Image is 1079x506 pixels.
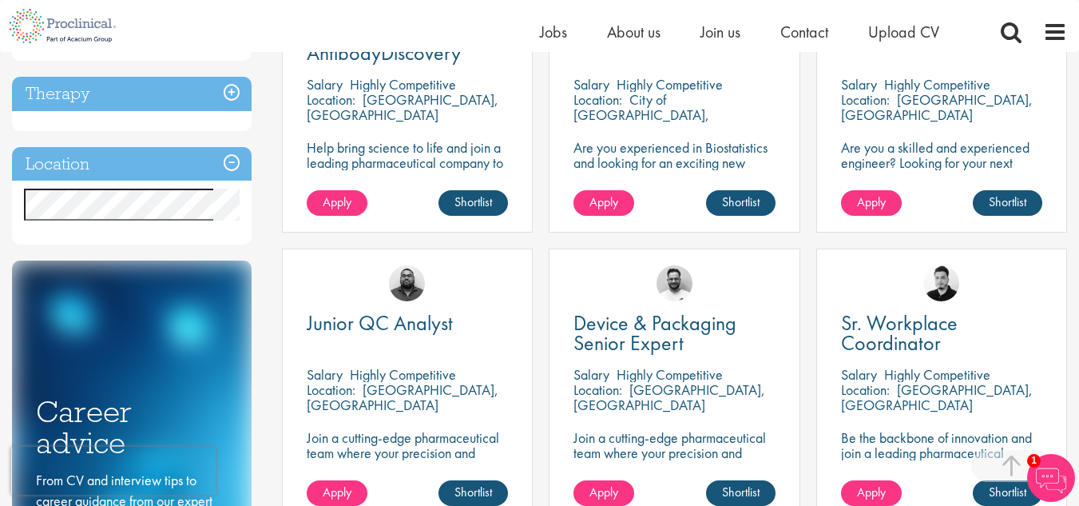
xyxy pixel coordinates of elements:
[841,365,877,384] span: Salary
[841,430,1042,491] p: Be the backbone of innovation and join a leading pharmaceutical company to help keep life-changin...
[307,309,453,337] span: Junior QC Analyst
[307,140,508,216] p: Help bring science to life and join a leading pharmaceutical company to play a key role in delive...
[706,480,776,506] a: Shortlist
[573,75,609,94] span: Salary
[307,480,367,506] a: Apply
[857,484,886,500] span: Apply
[350,365,456,384] p: Highly Competitive
[657,265,692,301] img: Emile De Beer
[573,309,736,357] span: Device & Packaging Senior Expert
[573,365,609,384] span: Salary
[573,380,622,399] span: Location:
[700,22,740,42] a: Join us
[12,147,252,181] h3: Location
[589,484,618,500] span: Apply
[573,190,634,216] a: Apply
[617,75,723,94] p: Highly Competitive
[841,313,1042,353] a: Sr. Workplace Coordinator
[1027,454,1075,502] img: Chatbot
[573,313,775,353] a: Device & Packaging Senior Expert
[36,396,228,458] h3: Career advice
[841,480,902,506] a: Apply
[307,365,343,384] span: Salary
[884,365,990,384] p: Highly Competitive
[857,193,886,210] span: Apply
[573,140,775,201] p: Are you experienced in Biostatistics and looking for an exciting new challenge where you can assi...
[607,22,660,42] a: About us
[573,430,775,491] p: Join a cutting-edge pharmaceutical team where your precision and passion for quality will help sh...
[307,430,508,491] p: Join a cutting-edge pharmaceutical team where your precision and passion for quality will help sh...
[841,90,1033,124] p: [GEOGRAPHIC_DATA], [GEOGRAPHIC_DATA]
[323,484,351,500] span: Apply
[307,380,498,414] p: [GEOGRAPHIC_DATA], [GEOGRAPHIC_DATA]
[11,447,216,495] iframe: reCAPTCHA
[350,75,456,94] p: Highly Competitive
[540,22,567,42] a: Jobs
[617,365,723,384] p: Highly Competitive
[973,190,1042,216] a: Shortlist
[841,90,890,109] span: Location:
[307,313,508,333] a: Junior QC Analyst
[841,140,1042,201] p: Are you a skilled and experienced engineer? Looking for your next opportunity to assist with impa...
[1027,454,1041,468] span: 1
[307,380,355,399] span: Location:
[573,90,709,139] p: City of [GEOGRAPHIC_DATA], [GEOGRAPHIC_DATA]
[923,265,959,301] img: Anderson Maldonado
[841,75,877,94] span: Salary
[307,190,367,216] a: Apply
[841,380,1033,414] p: [GEOGRAPHIC_DATA], [GEOGRAPHIC_DATA]
[973,480,1042,506] a: Shortlist
[780,22,828,42] a: Contact
[573,480,634,506] a: Apply
[307,90,498,124] p: [GEOGRAPHIC_DATA], [GEOGRAPHIC_DATA]
[868,22,939,42] a: Upload CV
[706,190,776,216] a: Shortlist
[884,75,990,94] p: Highly Competitive
[573,380,765,414] p: [GEOGRAPHIC_DATA], [GEOGRAPHIC_DATA]
[841,380,890,399] span: Location:
[307,75,343,94] span: Salary
[323,193,351,210] span: Apply
[307,90,355,109] span: Location:
[573,90,622,109] span: Location:
[438,480,508,506] a: Shortlist
[307,23,508,63] a: Staff Scientist, AntibodyDiscovery
[841,190,902,216] a: Apply
[841,309,958,357] span: Sr. Workplace Coordinator
[589,193,618,210] span: Apply
[12,77,252,111] h3: Therapy
[389,265,425,301] img: Ashley Bennett
[438,190,508,216] a: Shortlist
